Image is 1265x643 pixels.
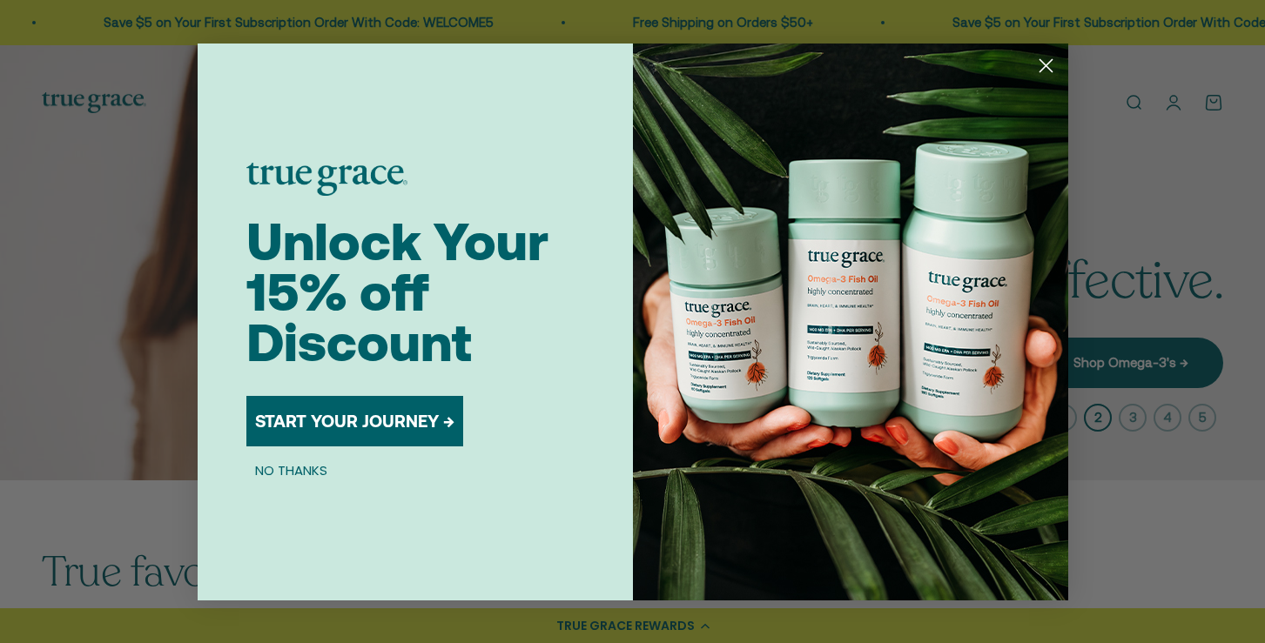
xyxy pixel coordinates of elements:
[633,44,1068,600] img: 098727d5-50f8-4f9b-9554-844bb8da1403.jpeg
[246,163,407,196] img: logo placeholder
[246,396,463,446] button: START YOUR JOURNEY →
[246,211,548,372] span: Unlock Your 15% off Discount
[246,460,336,481] button: NO THANKS
[1031,50,1061,81] button: Close dialog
